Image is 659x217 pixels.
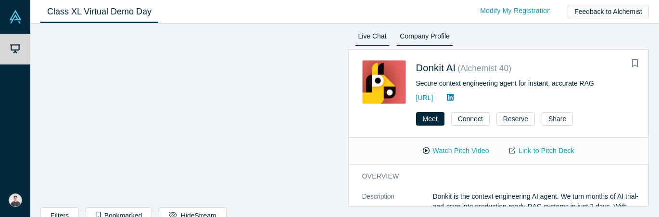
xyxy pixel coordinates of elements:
a: Modify My Registration [470,2,561,19]
a: Company Profile [396,30,453,46]
a: Donkit AI [416,63,456,73]
h3: overview [362,171,629,181]
img: Donkit AI's Logo [362,60,406,104]
button: Meet [416,112,444,126]
button: Feedback to Alchemist [568,5,649,18]
a: Live Chat [355,30,390,46]
button: Connect [451,112,490,126]
button: Reserve [496,112,535,126]
a: Class XL Virtual Demo Day [40,0,158,23]
button: Share [542,112,573,126]
button: Watch Pitch Video [413,142,499,159]
div: Secure context engineering agent for instant, accurate RAG [416,78,635,89]
img: Joseph Kim's Account [9,193,22,207]
a: [URL] [416,94,433,102]
a: Link to Pitch Deck [499,142,584,159]
button: Bookmark [628,57,642,70]
img: Alchemist Vault Logo [9,10,22,24]
small: ( Alchemist 40 ) [457,64,511,73]
iframe: Alchemist Class XL Demo Day: Vault [41,31,341,200]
